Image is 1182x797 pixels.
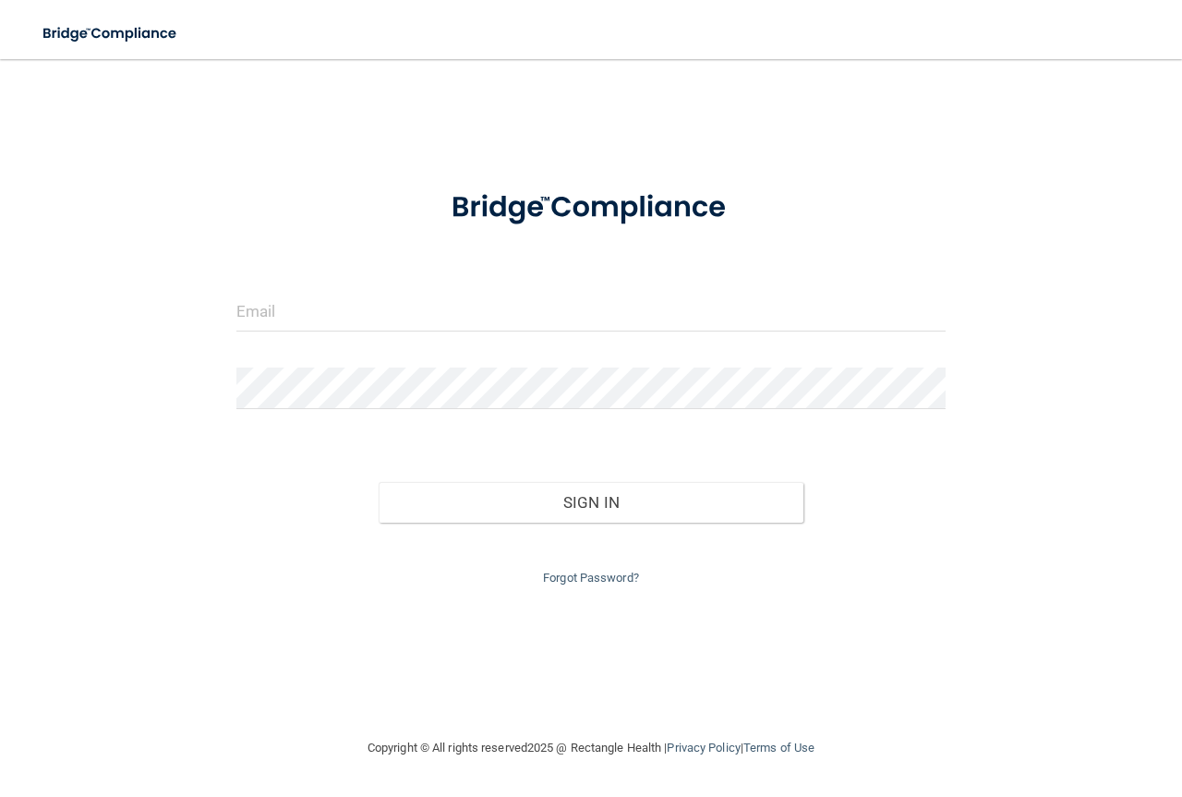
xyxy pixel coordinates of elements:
[28,15,194,53] img: bridge_compliance_login_screen.278c3ca4.svg
[379,482,804,523] button: Sign In
[667,741,740,755] a: Privacy Policy
[743,741,814,755] a: Terms of Use
[421,170,762,246] img: bridge_compliance_login_screen.278c3ca4.svg
[254,719,928,778] div: Copyright © All rights reserved 2025 @ Rectangle Health | |
[543,571,639,585] a: Forgot Password?
[236,290,946,332] input: Email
